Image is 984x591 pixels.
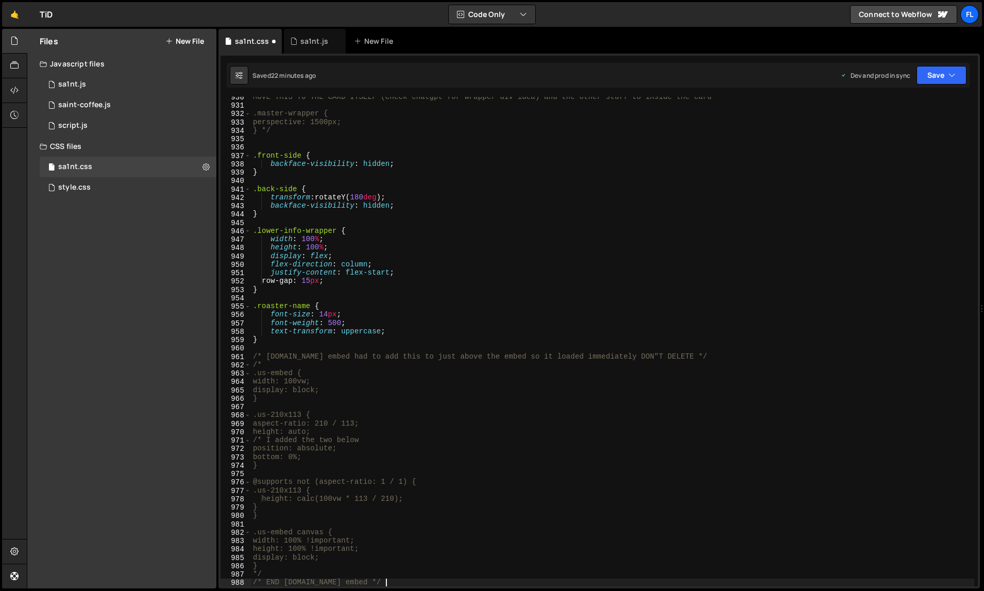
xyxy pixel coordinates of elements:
[449,5,535,24] button: Code Only
[220,185,251,194] div: 941
[220,411,251,419] div: 968
[220,277,251,285] div: 952
[220,395,251,403] div: 966
[840,71,910,80] div: Dev and prod in sync
[300,36,328,46] div: sa1nt.js
[220,378,251,386] div: 964
[220,403,251,411] div: 967
[252,71,316,80] div: Saved
[220,152,251,160] div: 937
[40,177,216,198] div: 4604/25434.css
[220,529,251,537] div: 982
[220,520,251,529] div: 981
[220,219,251,227] div: 945
[220,545,251,553] div: 984
[220,579,251,587] div: 988
[220,319,251,328] div: 957
[40,95,216,115] div: 4604/27020.js
[220,294,251,302] div: 954
[220,210,251,218] div: 944
[220,135,251,143] div: 935
[220,311,251,319] div: 956
[220,168,251,177] div: 939
[220,503,251,512] div: 979
[917,66,966,85] button: Save
[220,177,251,185] div: 940
[220,227,251,235] div: 946
[220,462,251,470] div: 974
[220,160,251,168] div: 938
[220,353,251,361] div: 961
[220,102,251,110] div: 931
[271,71,316,80] div: 22 minutes ago
[58,162,92,172] div: sa1nt.css
[220,436,251,445] div: 971
[220,110,251,118] div: 932
[40,74,216,95] div: 4604/37981.js
[165,37,204,45] button: New File
[40,115,216,136] div: 4604/24567.js
[220,235,251,244] div: 947
[220,537,251,545] div: 983
[220,127,251,135] div: 934
[220,420,251,428] div: 969
[220,369,251,378] div: 963
[220,194,251,202] div: 942
[58,183,91,192] div: style.css
[354,36,397,46] div: New File
[58,100,111,110] div: saint-coffee.js
[850,5,957,24] a: Connect to Webflow
[220,269,251,277] div: 951
[220,286,251,294] div: 953
[27,54,216,74] div: Javascript files
[235,36,269,46] div: sa1nt.css
[220,252,251,261] div: 949
[220,261,251,269] div: 950
[220,361,251,369] div: 962
[27,136,216,157] div: CSS files
[220,453,251,462] div: 973
[220,554,251,562] div: 985
[220,143,251,151] div: 936
[220,93,251,102] div: 930
[220,302,251,311] div: 955
[40,36,58,47] h2: Files
[220,344,251,352] div: 960
[220,119,251,127] div: 933
[960,5,979,24] a: Fl
[220,487,251,495] div: 977
[220,470,251,478] div: 975
[220,202,251,210] div: 943
[2,2,27,27] a: 🤙
[220,495,251,503] div: 978
[220,386,251,395] div: 965
[220,328,251,336] div: 958
[220,428,251,436] div: 970
[220,570,251,579] div: 987
[40,157,216,177] div: 4604/42100.css
[220,336,251,344] div: 959
[40,8,53,21] div: TiD
[220,445,251,453] div: 972
[58,121,88,130] div: script.js
[220,478,251,486] div: 976
[220,562,251,570] div: 986
[220,244,251,252] div: 948
[220,512,251,520] div: 980
[58,80,86,89] div: sa1nt.js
